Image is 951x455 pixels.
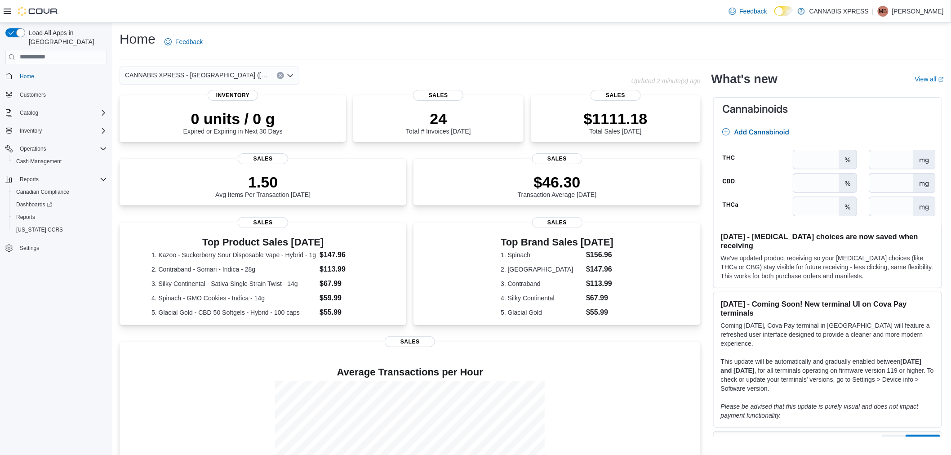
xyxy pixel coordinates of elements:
span: Load All Apps in [GEOGRAPHIC_DATA] [25,28,107,46]
p: [PERSON_NAME] [892,6,944,17]
button: [US_STATE] CCRS [9,223,111,236]
button: Cash Management [9,155,111,168]
span: Feedback [740,7,767,16]
a: Cash Management [13,156,65,167]
dt: 3. Contraband [501,279,582,288]
a: Home [16,71,38,82]
span: Canadian Compliance [13,187,107,197]
span: [US_STATE] CCRS [16,226,63,233]
p: Updated 2 minute(s) ago [631,77,701,85]
div: Avg Items Per Transaction [DATE] [215,173,311,198]
dt: 4. Silky Continental [501,294,582,303]
span: Washington CCRS [13,224,107,235]
span: Reports [20,176,39,183]
strong: [DATE] and [DATE] [721,358,921,374]
input: Dark Mode [774,6,793,16]
dd: $113.99 [320,264,374,275]
a: Feedback [725,2,771,20]
span: Settings [16,242,107,254]
em: Please be advised that this update is purely visual and does not impact payment functionality. [721,403,919,419]
h3: [DATE] - Coming Soon! New terminal UI on Cova Pay terminals [721,299,934,317]
dt: 1. Kazoo - Suckerberry Sour Disposable Vape - Hybrid - 1g [151,250,316,259]
dt: 3. Silky Continental - Sativa Single Strain Twist - 14g [151,279,316,288]
dt: 2. [GEOGRAPHIC_DATA] [501,265,582,274]
button: Canadian Compliance [9,186,111,198]
span: Reports [16,174,107,185]
nav: Complex example [5,66,107,278]
a: Customers [16,89,49,100]
button: Home [2,70,111,83]
dd: $147.96 [320,250,374,260]
button: Catalog [2,107,111,119]
div: Maggie Baillargeon [878,6,889,17]
button: Inventory [16,125,45,136]
a: Dashboards [13,199,56,210]
p: 24 [406,110,471,128]
dd: $55.99 [320,307,374,318]
dd: $59.99 [320,293,374,303]
span: Reports [16,214,35,221]
a: View allExternal link [915,76,944,83]
h3: Top Product Sales [DATE] [151,237,374,248]
a: [US_STATE] CCRS [13,224,67,235]
span: Home [16,71,107,82]
h1: Home [120,30,156,48]
p: 0 units / 0 g [183,110,283,128]
a: Canadian Compliance [13,187,73,197]
dd: $67.99 [586,293,613,303]
span: Sales [238,153,288,164]
dt: 5. Glacial Gold - CBD 50 Softgels - Hybrid - 100 caps [151,308,316,317]
button: Open list of options [287,72,294,79]
dd: $67.99 [320,278,374,289]
span: Dashboards [13,199,107,210]
span: Inventory [20,127,42,134]
a: Feedback [161,33,206,51]
div: Total # Invoices [DATE] [406,110,471,135]
span: Sales [591,90,641,101]
span: Feedback [175,37,203,46]
dt: 5. Glacial Gold [501,308,582,317]
span: MB [879,6,887,17]
p: $46.30 [518,173,597,191]
dd: $113.99 [586,278,613,289]
span: Sales [532,217,582,228]
span: Reports [13,212,107,223]
h2: What's new [711,72,778,86]
p: We've updated product receiving so your [MEDICAL_DATA] choices (like THCa or CBG) stay visible fo... [721,254,934,281]
span: Operations [16,143,107,154]
span: Cash Management [16,158,62,165]
svg: External link [938,77,944,82]
dt: 4. Spinach - GMO Cookies - Indica - 14g [151,294,316,303]
img: Cova [18,7,58,16]
dt: 2. Contraband - Somari - Indica - 28g [151,265,316,274]
span: Sales [413,90,463,101]
p: Coming [DATE], Cova Pay terminal in [GEOGRAPHIC_DATA] will feature a refreshed user interface des... [721,321,934,348]
a: Dashboards [9,198,111,211]
span: Catalog [20,109,38,116]
button: Clear input [277,72,284,79]
span: Customers [20,91,46,98]
a: Reports [13,212,39,223]
p: | [872,6,874,17]
p: 1.50 [215,173,311,191]
button: Reports [9,211,111,223]
a: Settings [16,243,43,254]
span: Sales [238,217,288,228]
p: $1111.18 [584,110,648,128]
span: CANNABIS XPRESS - [GEOGRAPHIC_DATA] ([GEOGRAPHIC_DATA]) [125,70,268,80]
div: Expired or Expiring in Next 30 Days [183,110,283,135]
button: Inventory [2,125,111,137]
p: This update will be automatically and gradually enabled between , for all terminals operating on ... [721,357,934,393]
button: Operations [2,143,111,155]
dt: 1. Spinach [501,250,582,259]
span: Sales [385,336,435,347]
div: Total Sales [DATE] [584,110,648,135]
span: Inventory [16,125,107,136]
span: Canadian Compliance [16,188,69,196]
button: Settings [2,241,111,254]
p: CANNABIS XPRESS [809,6,869,17]
dd: $156.96 [586,250,613,260]
dd: $147.96 [586,264,613,275]
span: Sales [532,153,582,164]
